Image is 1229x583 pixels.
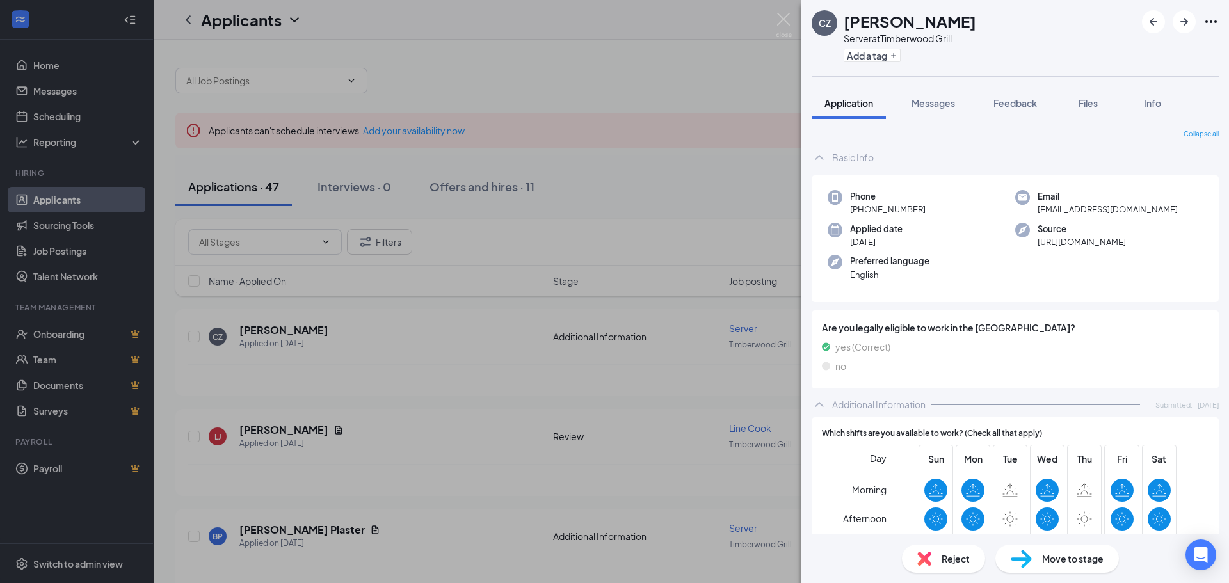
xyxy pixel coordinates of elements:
[999,452,1022,466] span: Tue
[1203,14,1219,29] svg: Ellipses
[1155,399,1193,410] span: Submitted:
[1036,452,1059,466] span: Wed
[822,321,1209,335] span: Are you legally eligible to work in the [GEOGRAPHIC_DATA]?
[1173,10,1196,33] button: ArrowRight
[870,451,887,465] span: Day
[1148,452,1171,466] span: Sat
[1073,452,1096,466] span: Thu
[850,268,929,281] span: English
[1111,452,1134,466] span: Fri
[844,10,976,32] h1: [PERSON_NAME]
[1146,14,1161,29] svg: ArrowLeftNew
[890,52,897,60] svg: Plus
[852,478,887,501] span: Morning
[844,32,976,45] div: Server at Timberwood Grill
[844,49,901,62] button: PlusAdd a tag
[1038,223,1126,236] span: Source
[1038,236,1126,248] span: [URL][DOMAIN_NAME]
[812,397,827,412] svg: ChevronUp
[1038,190,1178,203] span: Email
[832,151,874,164] div: Basic Info
[1079,97,1098,109] span: Files
[843,507,887,530] span: Afternoon
[1177,14,1192,29] svg: ArrowRight
[1142,10,1165,33] button: ArrowLeftNew
[1144,97,1161,109] span: Info
[1042,552,1104,566] span: Move to stage
[824,97,873,109] span: Application
[993,97,1037,109] span: Feedback
[942,552,970,566] span: Reject
[812,150,827,165] svg: ChevronUp
[835,359,846,373] span: no
[961,452,984,466] span: Mon
[832,398,926,411] div: Additional Information
[850,236,903,248] span: [DATE]
[912,97,955,109] span: Messages
[850,190,926,203] span: Phone
[1038,203,1178,216] span: [EMAIL_ADDRESS][DOMAIN_NAME]
[1198,399,1219,410] span: [DATE]
[924,452,947,466] span: Sun
[1184,129,1219,140] span: Collapse all
[1185,539,1216,570] div: Open Intercom Messenger
[819,17,831,29] div: CZ
[850,203,926,216] span: [PHONE_NUMBER]
[850,223,903,236] span: Applied date
[835,340,890,354] span: yes (Correct)
[822,427,1042,440] span: Which shifts are you available to work? (Check all that apply)
[850,255,929,268] span: Preferred language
